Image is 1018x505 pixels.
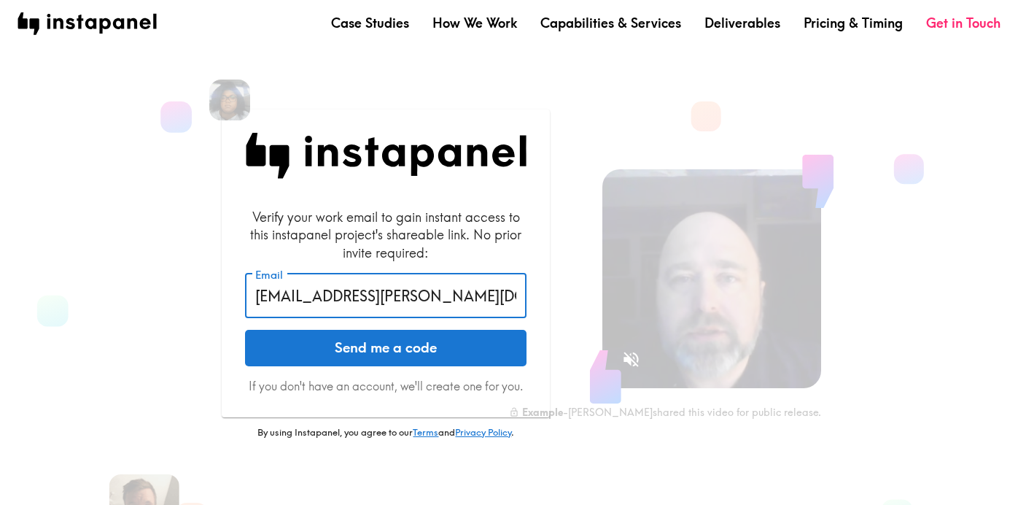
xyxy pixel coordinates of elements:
p: If you don't have an account, we'll create one for you. [245,378,527,394]
a: Pricing & Timing [804,14,903,32]
button: Sound is off [615,344,647,375]
a: Capabilities & Services [540,14,681,32]
a: Get in Touch [926,14,1000,32]
b: Example [522,406,563,419]
a: Deliverables [704,14,780,32]
p: By using Instapanel, you agree to our and . [222,426,550,439]
div: Verify your work email to gain instant access to this instapanel project's shareable link. No pri... [245,208,527,262]
img: Instapanel [245,133,527,179]
a: Privacy Policy [455,426,511,438]
a: Case Studies [331,14,409,32]
img: instapanel [18,12,157,35]
div: - [PERSON_NAME] shared this video for public release. [509,406,821,419]
a: Terms [413,426,438,438]
button: Send me a code [245,330,527,366]
img: Cassandra [209,80,250,120]
label: Email [255,267,283,283]
a: How We Work [432,14,517,32]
